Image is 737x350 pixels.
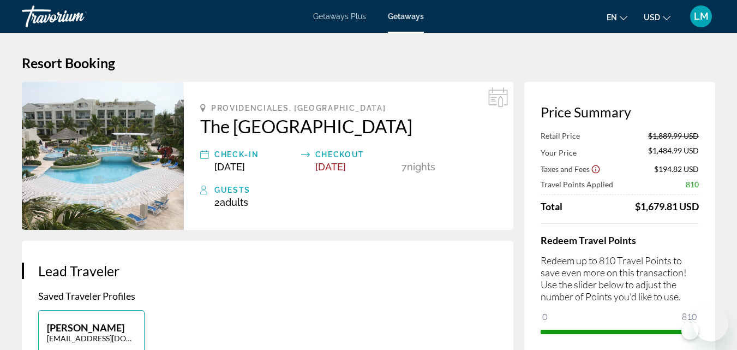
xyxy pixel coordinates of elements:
[388,12,424,21] a: Getaways
[214,197,248,208] span: 2
[541,234,699,246] h4: Redeem Travel Points
[22,55,715,71] h1: Resort Booking
[648,131,699,140] span: $1,889.99 USD
[541,330,699,332] ngx-slider: ngx-slider
[541,131,580,140] span: Retail Price
[541,180,613,189] span: Travel Points Applied
[214,148,296,161] div: Check-In
[541,148,577,157] span: Your Price
[211,104,386,112] span: Providenciales, [GEOGRAPHIC_DATA]
[694,11,709,22] span: LM
[407,161,435,173] span: Nights
[47,322,136,334] p: [PERSON_NAME]
[541,310,549,323] span: 0
[47,334,136,343] p: [EMAIL_ADDRESS][DOMAIN_NAME]
[635,200,699,212] div: $1,679.81 USD
[313,12,366,21] a: Getaways Plus
[644,9,670,25] button: Change currency
[541,163,601,174] button: Show Taxes and Fees breakdown
[680,310,698,323] span: 810
[607,13,617,22] span: en
[541,254,699,302] p: Redeem up to 810 Travel Points to save even more on this transaction! Use the slider below to adj...
[654,164,699,174] span: $194.82 USD
[648,146,699,158] span: $1,484.99 USD
[541,104,699,120] h3: Price Summary
[686,180,699,189] span: 810
[220,197,248,208] span: Adults
[541,200,562,212] span: Total
[607,9,627,25] button: Change language
[200,115,497,137] a: The [GEOGRAPHIC_DATA]
[22,2,131,31] a: Travorium
[402,161,407,173] span: 7
[541,164,590,174] span: Taxes and Fees
[591,164,601,174] button: Show Taxes and Fees disclaimer
[687,5,715,28] button: User Menu
[315,161,346,173] span: [DATE]
[214,161,245,173] span: [DATE]
[681,322,699,340] span: ngx-slider
[315,148,397,161] div: Checkout
[693,306,728,341] iframe: Button to launch messaging window
[38,290,497,302] p: Saved Traveler Profiles
[38,263,497,279] h3: Lead Traveler
[214,183,497,197] div: Guests
[644,13,660,22] span: USD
